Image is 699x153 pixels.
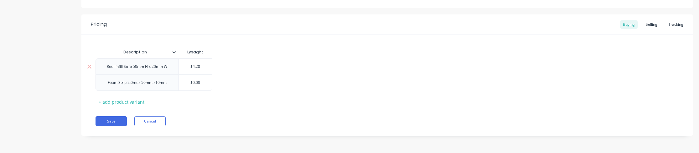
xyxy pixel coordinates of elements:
[620,20,638,29] div: Buying
[665,20,686,29] div: Tracking
[96,58,212,74] div: Roof Infill Strip 50mm H x 20mm W$4.28
[179,59,212,74] div: $4.28
[103,79,172,87] div: Foam Strip 2.0mt x 50mm x10mm
[187,49,203,55] div: Lysaght
[134,116,166,126] button: Cancel
[91,21,107,28] div: Pricing
[643,20,660,29] div: Selling
[96,44,175,60] div: Description
[96,74,212,91] div: Foam Strip 2.0mt x 50mm x10mm$0.00
[102,63,172,71] div: Roof Infill Strip 50mm H x 20mm W
[179,75,212,90] div: $0.00
[96,46,179,58] div: Description
[96,116,127,126] button: Save
[96,97,148,107] div: + add product variant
